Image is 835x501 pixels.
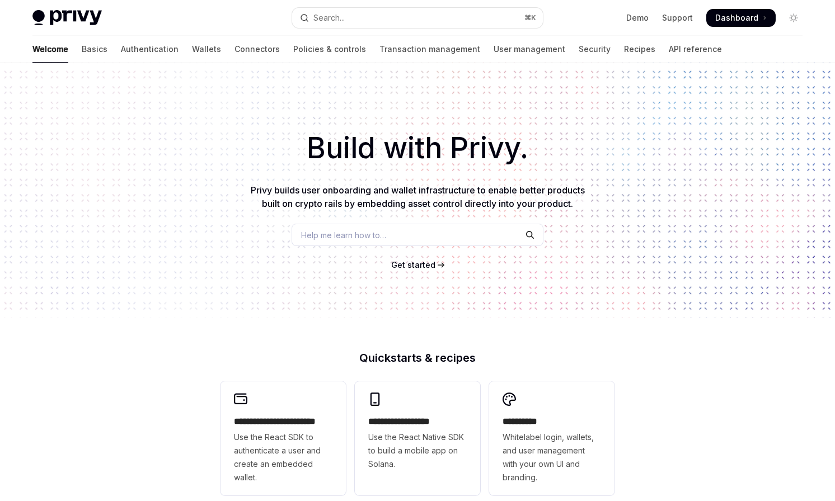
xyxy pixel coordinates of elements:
[368,431,467,471] span: Use the React Native SDK to build a mobile app on Solana.
[379,36,480,63] a: Transaction management
[662,12,693,23] a: Support
[301,229,386,241] span: Help me learn how to…
[355,381,480,495] a: **** **** **** ***Use the React Native SDK to build a mobile app on Solana.
[669,36,722,63] a: API reference
[579,36,611,63] a: Security
[292,8,543,28] button: Open search
[524,13,536,22] span: ⌘ K
[82,36,107,63] a: Basics
[626,12,649,23] a: Demo
[251,185,585,209] span: Privy builds user onboarding and wallet infrastructure to enable better products built on crypto ...
[293,36,366,63] a: Policies & controls
[494,36,565,63] a: User management
[715,12,758,23] span: Dashboard
[32,36,68,63] a: Welcome
[489,381,614,495] a: **** *****Whitelabel login, wallets, and user management with your own UI and branding.
[785,9,803,27] button: Toggle dark mode
[192,36,221,63] a: Wallets
[234,431,332,484] span: Use the React SDK to authenticate a user and create an embedded wallet.
[391,259,435,271] a: Get started
[503,431,601,484] span: Whitelabel login, wallets, and user management with your own UI and branding.
[624,36,655,63] a: Recipes
[234,36,280,63] a: Connectors
[313,11,345,25] div: Search...
[221,352,614,363] h2: Quickstarts & recipes
[18,126,817,170] h1: Build with Privy.
[391,260,435,270] span: Get started
[706,9,776,27] a: Dashboard
[32,10,102,26] img: light logo
[121,36,179,63] a: Authentication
